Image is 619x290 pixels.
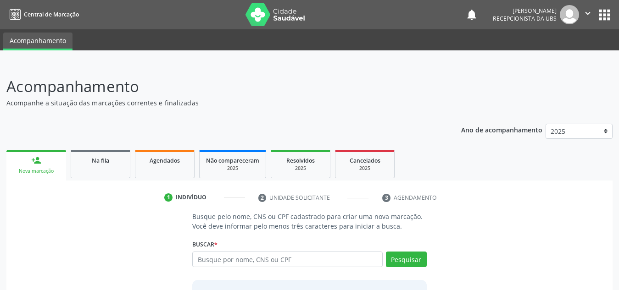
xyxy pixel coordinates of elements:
div: 2025 [342,165,388,172]
span: Na fila [92,157,109,164]
div: Indivíduo [176,193,206,202]
a: Acompanhamento [3,33,72,50]
p: Acompanhamento [6,75,431,98]
span: Não compareceram [206,157,259,164]
input: Busque por nome, CNS ou CPF [192,252,383,267]
img: img [560,5,579,24]
button: apps [597,7,613,23]
div: [PERSON_NAME] [493,7,557,15]
span: Resolvidos [286,157,315,164]
div: Nova marcação [13,168,60,175]
div: 1 [164,193,173,202]
button: Pesquisar [386,252,427,267]
label: Buscar [192,237,217,252]
span: Cancelados [350,157,380,164]
div: 2025 [206,165,259,172]
i:  [583,8,593,18]
p: Busque pelo nome, CNS ou CPF cadastrado para criar uma nova marcação. Você deve informar pelo men... [192,212,427,231]
a: Central de Marcação [6,7,79,22]
div: person_add [31,155,41,165]
p: Ano de acompanhamento [461,124,542,135]
span: Agendados [150,157,180,164]
p: Acompanhe a situação das marcações correntes e finalizadas [6,98,431,108]
button:  [579,5,597,24]
div: 2025 [278,165,323,172]
span: Recepcionista da UBS [493,15,557,22]
button: notifications [465,8,478,21]
span: Central de Marcação [24,11,79,18]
